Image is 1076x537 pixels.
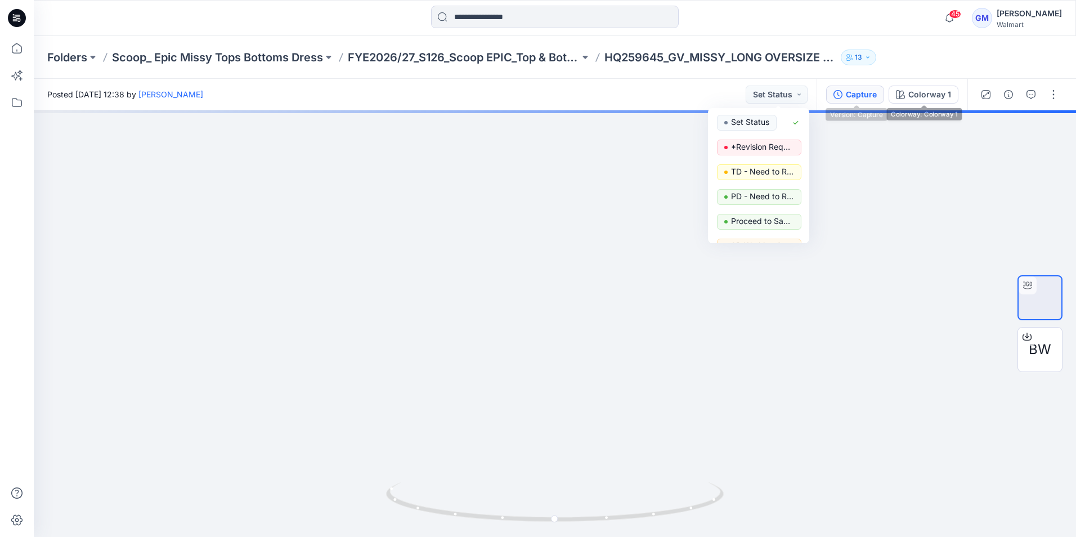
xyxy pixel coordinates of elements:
a: Folders [47,50,87,65]
span: 45 [949,10,961,19]
button: Capture [826,86,884,104]
a: FYE2026/27_S126_Scoop EPIC_Top & Bottom [348,50,580,65]
p: *Revision Requested [731,140,794,154]
p: Proceed to Sample [731,214,794,229]
p: Set Status [731,115,769,129]
button: Details [999,86,1017,104]
div: GM [972,8,992,28]
div: Colorway 1 [908,88,951,101]
p: HQ259645_GV_MISSY_LONG OVERSIZE SHACKET [604,50,836,65]
span: Posted [DATE] 12:38 by [47,88,203,100]
div: Walmart [997,20,1062,29]
button: Colorway 1 [889,86,958,104]
div: [PERSON_NAME] [997,7,1062,20]
p: TD - Need to Review [731,164,794,179]
a: [PERSON_NAME] [138,89,203,99]
p: 13 [855,51,862,64]
div: Capture [846,88,877,101]
p: PD - Need to Review Cost [731,189,794,204]
p: 3D Working Session - Need to Review [731,239,794,253]
button: 13 [841,50,876,65]
a: Scoop_ Epic Missy Tops Bottoms Dress [112,50,323,65]
span: BW [1029,339,1051,360]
